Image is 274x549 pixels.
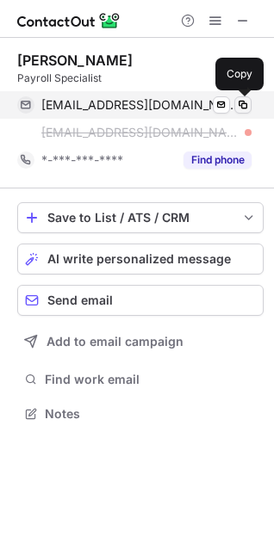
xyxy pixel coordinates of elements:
[45,406,257,422] span: Notes
[17,71,264,86] div: Payroll Specialist
[17,244,264,274] button: AI write personalized message
[41,97,239,113] span: [EMAIL_ADDRESS][DOMAIN_NAME]
[17,285,264,316] button: Send email
[17,52,133,69] div: [PERSON_NAME]
[47,293,113,307] span: Send email
[45,372,257,387] span: Find work email
[17,10,121,31] img: ContactOut v5.3.10
[17,402,264,426] button: Notes
[47,211,234,225] div: Save to List / ATS / CRM
[47,335,184,349] span: Add to email campaign
[184,151,252,169] button: Reveal Button
[17,326,264,357] button: Add to email campaign
[47,252,231,266] span: AI write personalized message
[17,367,264,392] button: Find work email
[41,125,239,140] span: [EMAIL_ADDRESS][DOMAIN_NAME]
[17,202,264,233] button: save-profile-one-click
